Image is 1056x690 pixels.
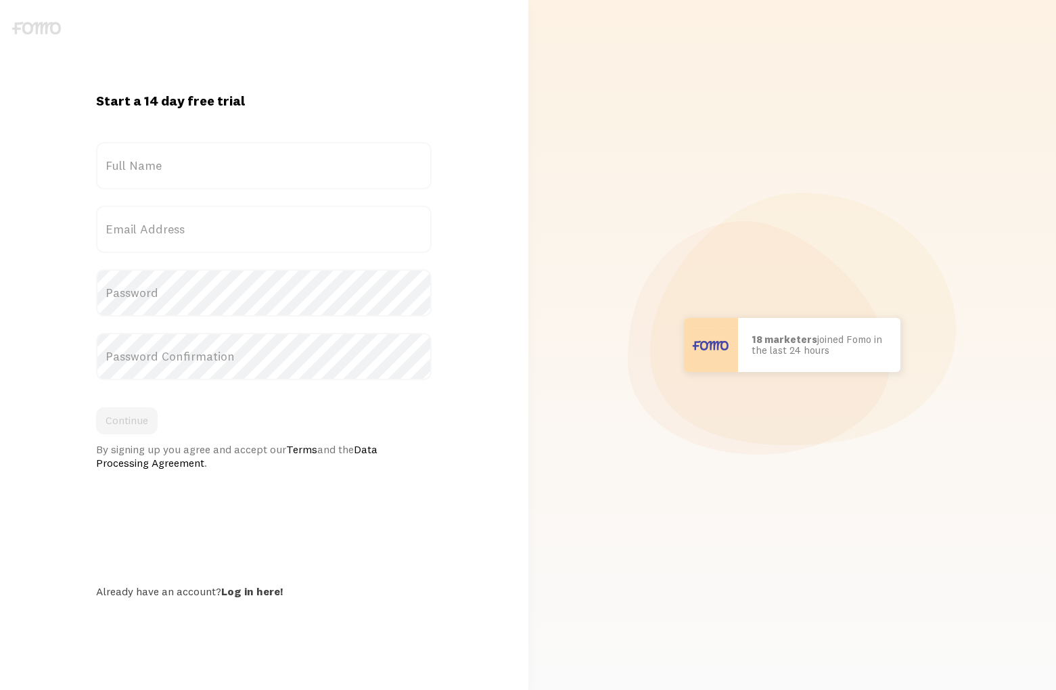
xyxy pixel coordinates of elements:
[221,584,283,598] a: Log in here!
[684,318,738,372] img: User avatar
[96,206,432,253] label: Email Address
[96,92,432,110] h1: Start a 14 day free trial
[96,142,432,189] label: Full Name
[96,269,432,317] label: Password
[96,333,432,380] label: Password Confirmation
[752,334,887,356] p: joined Fomo in the last 24 hours
[96,442,432,469] div: By signing up you agree and accept our and the .
[12,22,61,34] img: fomo-logo-gray-b99e0e8ada9f9040e2984d0d95b3b12da0074ffd48d1e5cb62ac37fc77b0b268.svg
[286,442,317,456] a: Terms
[752,333,817,346] b: 18 marketers
[96,442,377,469] a: Data Processing Agreement
[96,584,432,598] div: Already have an account?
